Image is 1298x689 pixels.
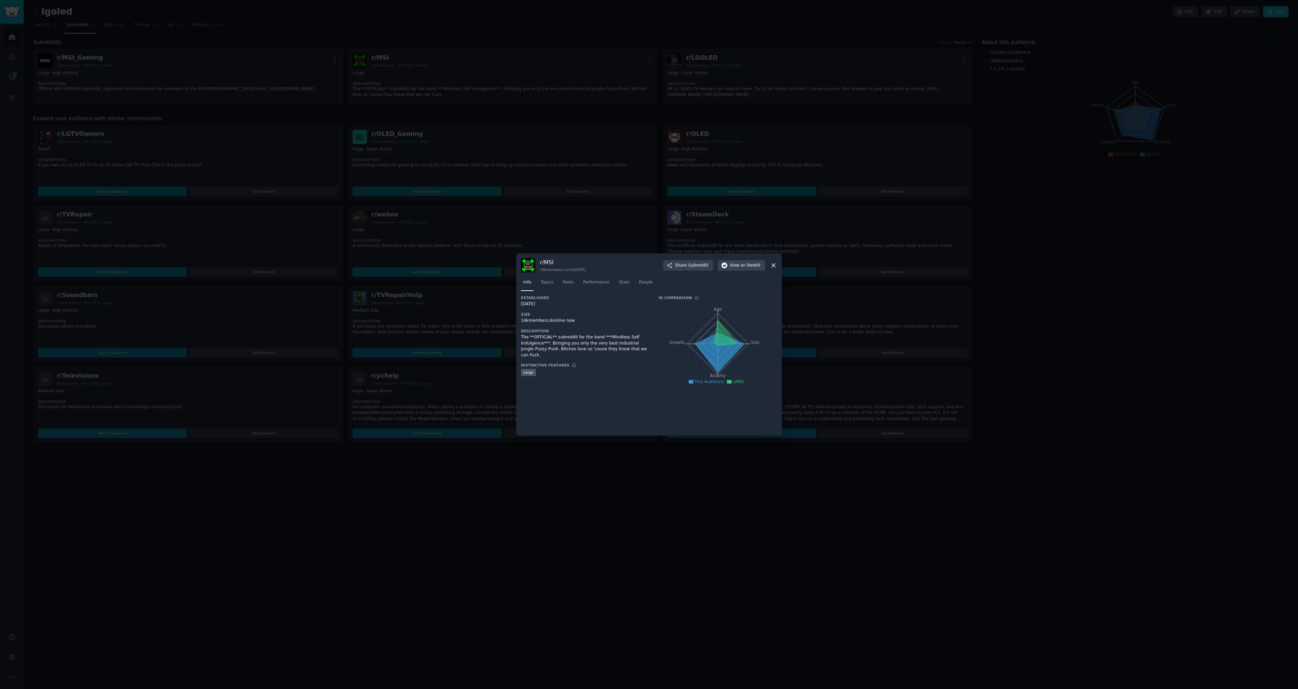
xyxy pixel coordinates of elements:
tspan: Size [751,340,759,345]
h3: In Comparison [658,295,692,300]
h3: Established [521,295,649,300]
div: 14k members since [DATE] [540,267,586,272]
a: Topics [538,277,556,291]
tspan: Activity [710,373,726,378]
div: [DATE] [521,301,649,307]
tspan: Age [714,307,722,312]
div: The **OFFICIAL** subreddit for the band ***Mindless Self Indulgence***. Bringing you only the ver... [521,334,649,358]
a: People [636,277,655,291]
span: on Reddit [741,263,760,269]
span: Posts [563,279,573,286]
a: Performance [581,277,612,291]
span: Topics [541,279,553,286]
span: View [730,263,760,269]
span: Info [523,279,531,286]
tspan: Growth [670,340,685,345]
h3: Description [521,329,649,333]
span: People [639,279,653,286]
h3: Size [521,312,649,317]
img: MSI [521,258,535,272]
span: This Audience [695,379,724,384]
button: ShareSubreddit [663,260,713,271]
span: Performance [583,279,609,286]
div: 14k members, 6 online now [521,318,649,324]
h3: Distinctive Features [521,363,569,368]
a: Stats [616,277,632,291]
h3: r/ MSI [540,259,586,266]
a: Posts [560,277,576,291]
span: Share [675,263,708,269]
button: Viewon Reddit [718,260,765,271]
span: Subreddit [688,263,708,269]
a: Info [521,277,533,291]
div: Large [521,369,536,376]
span: r/MSI [733,379,744,384]
span: Stats [619,279,629,286]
